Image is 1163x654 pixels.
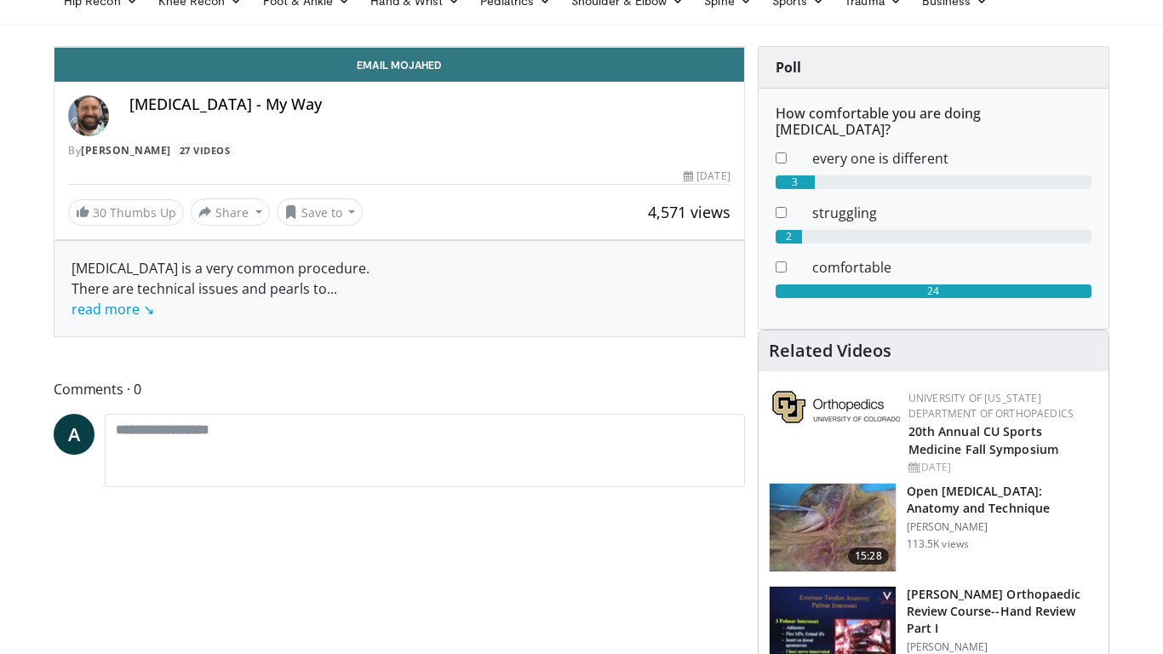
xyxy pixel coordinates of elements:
h3: [PERSON_NAME] Orthopaedic Review Course--Hand Review Part I [907,586,1098,637]
p: [PERSON_NAME] [907,640,1098,654]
